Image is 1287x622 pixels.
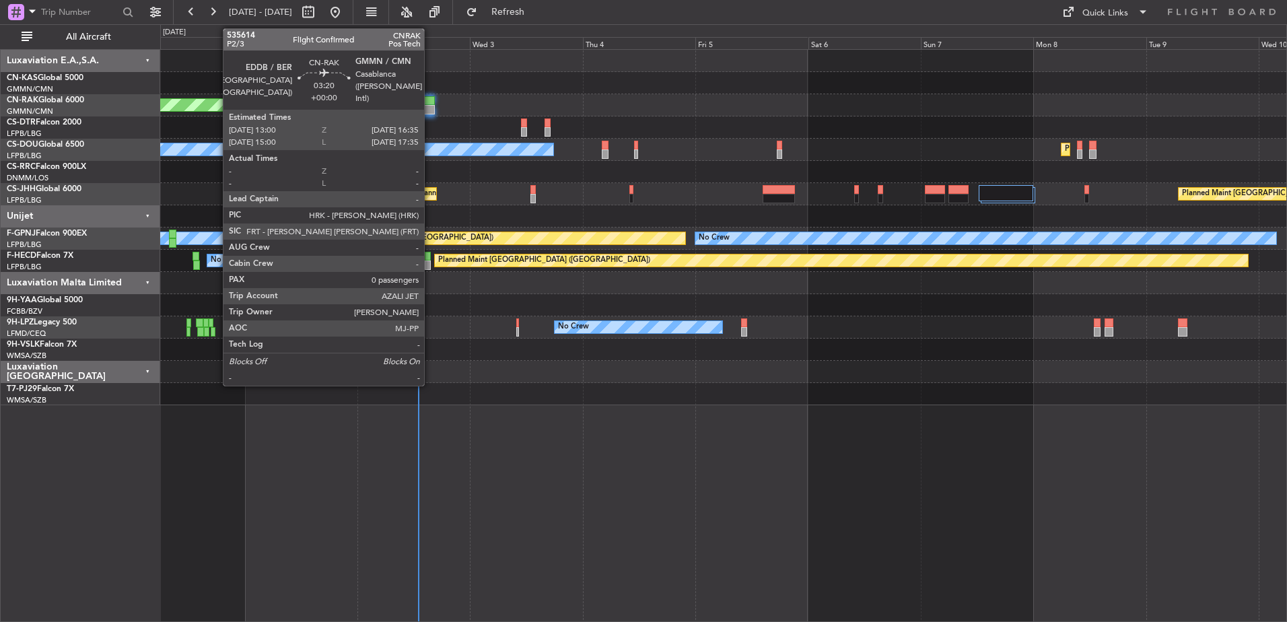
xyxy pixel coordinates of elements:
div: Planned Maint [GEOGRAPHIC_DATA] ([GEOGRAPHIC_DATA]) [417,184,629,204]
div: [DATE] [247,27,270,38]
a: FCBB/BZV [7,306,42,316]
span: CN-KAS [7,74,38,82]
span: CS-DOU [7,141,38,149]
span: 9H-YAA [7,296,37,304]
a: WMSA/SZB [7,351,46,361]
span: Refresh [480,7,536,17]
a: F-GPNJFalcon 900EX [7,230,87,238]
a: LFPB/LBG [7,151,42,161]
a: LFPB/LBG [7,195,42,205]
div: [DATE] [163,27,186,38]
span: CS-RRC [7,163,36,171]
a: CN-KASGlobal 5000 [7,74,83,82]
span: CS-DTR [7,118,36,127]
span: CN-RAK [7,96,38,104]
div: Fri 5 [695,37,808,49]
a: 9H-LPZLegacy 500 [7,318,77,326]
span: T7-PJ29 [7,385,37,393]
a: F-HECDFalcon 7X [7,252,73,260]
a: DNMM/LOS [7,173,48,183]
a: GMMN/CMN [7,106,53,116]
a: T7-PJ29Falcon 7X [7,385,74,393]
a: 9H-VSLKFalcon 7X [7,341,77,349]
a: LFPB/LBG [7,129,42,139]
span: F-GPNJ [7,230,36,238]
button: Quick Links [1055,1,1155,23]
a: CS-RRCFalcon 900LX [7,163,86,171]
div: Tue 2 [357,37,470,49]
span: 9H-VSLK [7,341,40,349]
a: LFMD/CEQ [7,329,46,339]
div: Planned Maint Nice ([GEOGRAPHIC_DATA]) [314,317,464,337]
div: Planned Maint [GEOGRAPHIC_DATA] ([GEOGRAPHIC_DATA]) [281,228,493,248]
a: CS-DOUGlobal 6500 [7,141,84,149]
div: Mon 1 [245,37,357,49]
div: Sat 6 [808,37,921,49]
div: Quick Links [1082,7,1128,20]
span: All Aircraft [35,32,142,42]
div: Tue 9 [1146,37,1259,49]
div: Sun 7 [921,37,1033,49]
span: [DATE] - [DATE] [229,6,292,18]
div: No Crew [211,250,242,271]
div: Wed 3 [470,37,582,49]
div: No Crew [558,317,589,337]
div: No Crew [699,228,730,248]
a: LFPB/LBG [7,262,42,272]
div: Mon 8 [1033,37,1146,49]
a: CS-JHHGlobal 6000 [7,185,81,193]
a: WMSA/SZB [7,395,46,405]
a: 9H-YAAGlobal 5000 [7,296,83,304]
span: CS-JHH [7,185,36,193]
a: LFPB/LBG [7,240,42,250]
div: Planned Maint [GEOGRAPHIC_DATA] ([GEOGRAPHIC_DATA]) [438,250,650,271]
a: CN-RAKGlobal 6000 [7,96,84,104]
button: All Aircraft [15,26,146,48]
a: CS-DTRFalcon 2000 [7,118,81,127]
input: Trip Number [41,2,118,22]
a: GMMN/CMN [7,84,53,94]
div: Thu 4 [583,37,695,49]
div: Planned Maint [GEOGRAPHIC_DATA] ([GEOGRAPHIC_DATA]) [1065,139,1277,160]
span: F-HECD [7,252,36,260]
button: Refresh [460,1,541,23]
div: Sun 31 [132,37,244,49]
span: 9H-LPZ [7,318,34,326]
